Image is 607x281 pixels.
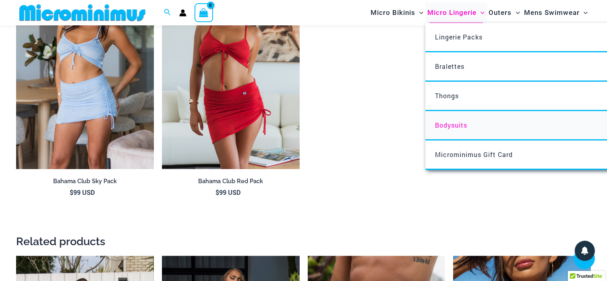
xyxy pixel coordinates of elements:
bdi: 99 USD [70,188,95,196]
span: Thongs [435,91,459,100]
bdi: 99 USD [215,188,240,196]
a: Account icon link [179,9,186,17]
span: Microminimus Gift Card [435,150,513,159]
span: Menu Toggle [415,2,423,23]
h2: Bahama Club Red Pack [162,178,300,185]
a: View Shopping Cart, empty [195,3,213,22]
span: Bralettes [435,62,464,70]
h2: Related products [16,234,591,248]
span: $ [215,188,219,196]
span: Lingerie Packs [435,33,483,41]
a: Micro LingerieMenu ToggleMenu Toggle [425,2,487,23]
a: Bahama Club Red Pack [162,178,300,188]
span: Menu Toggle [512,2,520,23]
span: Mens Swimwear [524,2,580,23]
nav: Site Navigation [367,1,591,24]
span: Bodysuits [435,121,467,129]
span: Micro Lingerie [427,2,476,23]
a: Mens SwimwearMenu ToggleMenu Toggle [522,2,590,23]
h2: Bahama Club Sky Pack [16,178,154,185]
a: Micro BikinisMenu ToggleMenu Toggle [369,2,425,23]
a: Bahama Club Sky Pack [16,178,154,188]
span: Menu Toggle [580,2,588,23]
span: Micro Bikinis [371,2,415,23]
span: Outers [489,2,512,23]
a: OutersMenu ToggleMenu Toggle [487,2,522,23]
img: MM SHOP LOGO FLAT [16,4,149,22]
span: $ [70,188,73,196]
a: Search icon link [164,8,171,18]
span: Menu Toggle [476,2,485,23]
